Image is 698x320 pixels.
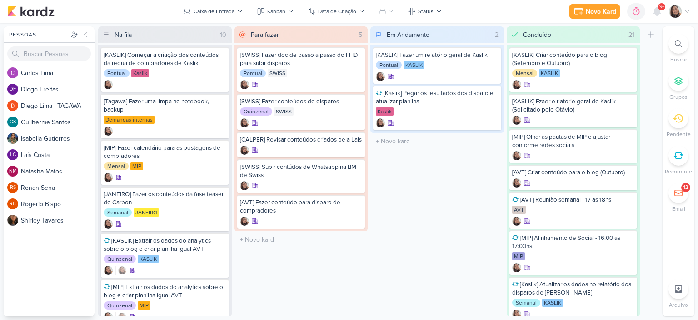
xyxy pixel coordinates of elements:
div: Criador(a): Sharlene Khoury [240,217,249,226]
div: Criador(a): Sharlene Khoury [104,219,113,229]
div: Quinzenal [240,107,272,116]
div: Kaslik [376,107,394,116]
img: Sharlene Khoury [104,80,113,89]
span: 9+ [659,3,664,10]
div: [KASLIK] Fzaer o rlatorio geral de Kaslik (Solicitado pelo Otávio) [512,97,635,114]
div: MIP [138,301,150,310]
img: Isabella Gutierres [7,133,18,144]
div: JANEIRO [134,208,159,217]
div: S h i r l e y T a v a r e s [21,216,95,225]
div: [SWISS] Fazer conteúdos de disparos [240,97,363,106]
div: Mensal [104,162,129,170]
div: [MIP] Alinhamento de Social - 16:00 as 17:00hs. [512,234,635,250]
div: Criador(a): Sharlene Khoury [104,80,113,89]
div: 5 [355,30,366,40]
div: [Kaslik] Atualizar os dados no relatório dos disparos de Kaslik [512,280,635,297]
div: [Tagawa] Fazer uma limpa no notebook, backup [104,97,226,114]
img: Sharlene Khoury [240,80,249,89]
div: Kaslik [131,69,149,77]
div: [Kaslik] Pegar os resultados dos disparo e atualizar planilha [376,89,499,106]
p: Grupos [669,93,688,101]
div: R e n a n S e n a [21,183,95,193]
div: Criador(a): Sharlene Khoury [104,173,113,182]
img: Sharlene Khoury [512,151,521,160]
div: Demandas internas [104,116,155,124]
p: Pendente [667,130,691,138]
div: Criador(a): Sharlene Khoury [376,72,385,81]
img: Sharlene Khoury [512,263,521,272]
div: [MIP] Extrair os dados do analytics sobre o blog e criar planilha igual AVT [104,283,226,300]
div: Criador(a): Sharlene Khoury [104,266,113,275]
div: Diego Freitas [7,84,18,95]
div: [KASLIK] Começar a criação dos conteúdos da régua de compradores de Kaslik [104,51,226,67]
div: Quinzenal [104,301,136,310]
p: Email [672,205,685,213]
img: Sharlene Khoury [376,118,385,127]
img: Sharlene Khoury [512,80,521,89]
div: Criador(a): Sharlene Khoury [104,127,113,136]
div: KASLIK [404,61,424,69]
div: N a t a s h a M a t o s [21,167,95,176]
p: RS [10,185,16,190]
img: Sharlene Khoury [512,116,521,125]
div: Rogerio Bispo [7,198,18,209]
div: Criador(a): Sharlene Khoury [376,118,385,127]
img: Sharlene Khoury [240,118,249,127]
div: Criador(a): Sharlene Khoury [240,118,249,127]
div: Novo Kard [586,7,616,16]
div: Semanal [512,299,540,307]
div: [MIP] Fazer calendário para as postagens de compradores [104,144,226,160]
img: Diego Lima | TAGAWA [7,100,18,111]
div: Criador(a): Sharlene Khoury [512,151,521,160]
div: Quinzenal [104,255,136,263]
div: Renan Sena [7,182,18,193]
img: Sharlene Khoury [669,5,682,18]
div: [KASLIK] Extrair os dados do analytics sobre o blog e criar planilha igual AVT [104,237,226,253]
div: SWISS [268,69,287,77]
img: Sharlene Khoury [118,266,127,275]
div: MIP [130,162,143,170]
p: GS [10,120,16,125]
div: [AVT] Reunião semanal - 17 as 18hs [512,196,635,204]
div: 10 [216,30,230,40]
img: Sharlene Khoury [240,181,249,190]
img: kardz.app [7,6,55,17]
div: Criador(a): Sharlene Khoury [512,178,521,188]
div: Criador(a): Sharlene Khoury [240,80,249,89]
div: Criador(a): Sharlene Khoury [512,217,521,226]
div: [AVT] Criar conteúdo para o blog (Outubro) [512,168,635,177]
input: + Novo kard [372,135,502,148]
img: Sharlene Khoury [104,173,113,182]
img: Sharlene Khoury [104,266,113,275]
div: [KASLIK] Criar conteúdo para o blog (Setembro e Outubro) [512,51,635,67]
div: Criador(a): Sharlene Khoury [240,146,249,155]
img: Sharlene Khoury [512,310,521,319]
p: RB [10,202,16,207]
input: + Novo kard [236,233,366,246]
div: KASLIK [542,299,563,307]
div: Criador(a): Sharlene Khoury [512,310,521,319]
img: Sharlene Khoury [104,219,113,229]
button: Novo Kard [569,4,620,19]
div: Criador(a): Sharlene Khoury [512,116,521,125]
div: AVT [512,206,526,214]
div: MIP [512,252,525,260]
img: Sharlene Khoury [512,217,521,226]
div: SWISS [274,107,294,116]
div: Mensal [512,69,537,77]
div: 2 [491,30,502,40]
p: NM [9,169,17,174]
div: Criador(a): Sharlene Khoury [240,181,249,190]
p: Recorrente [665,168,692,176]
li: Ctrl + F [663,34,694,64]
div: 12 [683,184,688,191]
img: Sharlene Khoury [376,72,385,81]
div: Guilherme Santos [7,117,18,127]
p: DF [10,87,16,92]
input: Buscar Pessoas [7,46,91,61]
div: Natasha Matos [7,166,18,177]
div: [AVT] Fazer conteúdo para disparo de compradores [240,198,363,215]
img: Sharlene Khoury [104,127,113,136]
div: [KASLIK] Fazer um relatório geral de Kaslik [376,51,499,59]
img: Sharlene Khoury [512,178,521,188]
